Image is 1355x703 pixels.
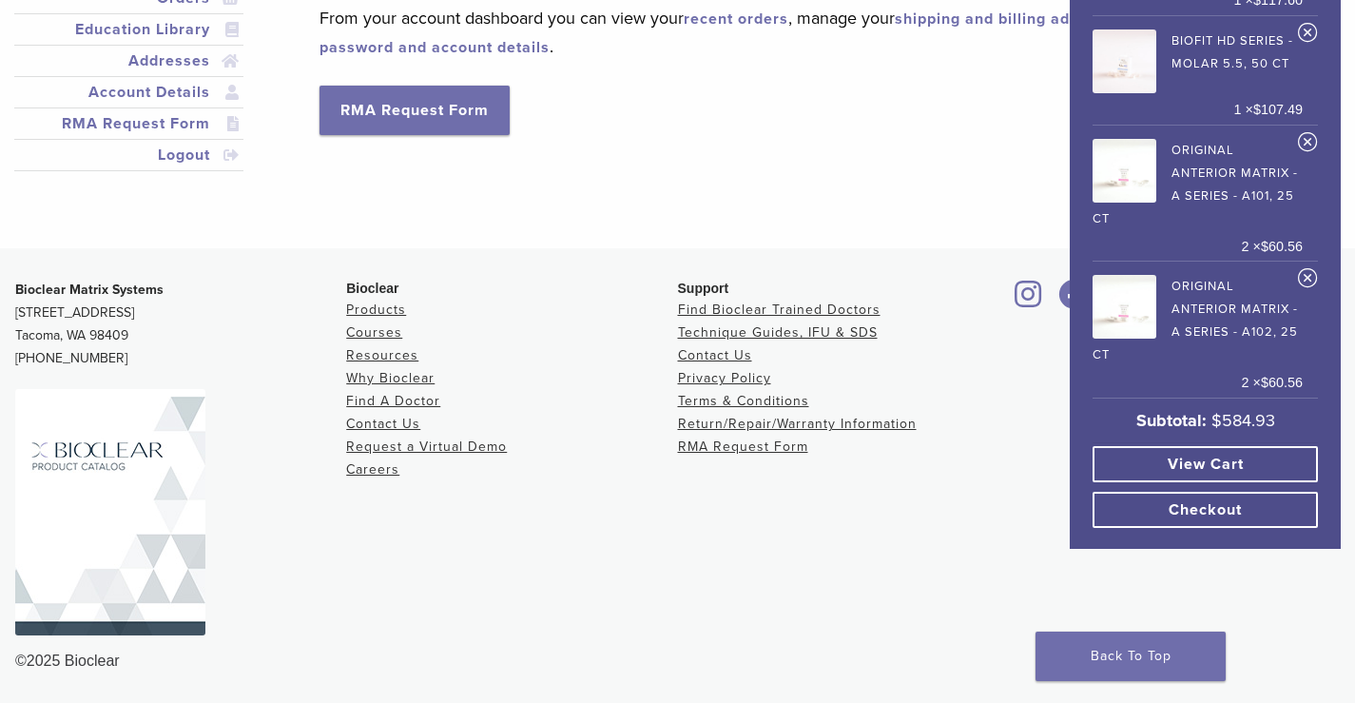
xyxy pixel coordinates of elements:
[1261,239,1268,254] span: $
[346,461,399,478] a: Careers
[1298,131,1318,160] a: Remove Original Anterior Matrix - A Series - A101, 25 ct from cart
[18,49,240,72] a: Addresses
[346,281,398,296] span: Bioclear
[678,416,917,432] a: Return/Repair/Warranty Information
[319,86,510,135] a: RMA Request Form
[1253,102,1303,117] bdi: 107.49
[15,650,1340,673] div: ©2025 Bioclear
[346,416,420,432] a: Contact Us
[346,302,406,318] a: Products
[15,282,164,298] strong: Bioclear Matrix Systems
[18,81,240,104] a: Account Details
[1009,291,1049,310] a: Bioclear
[895,10,1131,29] a: shipping and billing addresses
[1261,375,1268,390] span: $
[319,4,1312,61] p: From your account dashboard you can view your , manage your , and .
[678,347,752,363] a: Contact Us
[684,10,788,29] a: recent orders
[1211,410,1275,431] bdi: 584.93
[1093,275,1156,339] img: Original Anterior Matrix - A Series - A102, 25 ct
[678,302,881,318] a: Find Bioclear Trained Doctors
[1036,632,1226,681] a: Back To Top
[1261,239,1303,254] bdi: 60.56
[1053,291,1096,310] a: Bioclear
[1093,139,1156,203] img: Original Anterior Matrix - A Series - A101, 25 ct
[1261,375,1303,390] bdi: 60.56
[346,347,418,363] a: Resources
[1093,269,1303,366] a: Original Anterior Matrix - A Series - A102, 25 ct
[1234,100,1303,121] span: 1 ×
[678,324,878,341] a: Technique Guides, IFU & SDS
[346,324,402,341] a: Courses
[15,389,205,635] img: Bioclear
[1298,267,1318,296] a: Remove Original Anterior Matrix - A Series - A102, 25 ct from cart
[346,393,440,409] a: Find A Doctor
[678,370,771,386] a: Privacy Policy
[1136,410,1207,431] strong: Subtotal:
[1253,102,1261,117] span: $
[1093,24,1303,93] a: Biofit HD Series - Molar 5.5, 50 ct
[18,112,240,135] a: RMA Request Form
[18,18,240,41] a: Education Library
[1242,237,1303,258] span: 2 ×
[18,144,240,166] a: Logout
[1093,29,1156,93] img: Biofit HD Series - Molar 5.5, 50 ct
[1093,133,1303,230] a: Original Anterior Matrix - A Series - A101, 25 ct
[678,439,808,455] a: RMA Request Form
[1298,22,1318,50] a: Remove Biofit HD Series - Molar 5.5, 50 ct from cart
[1093,446,1318,482] a: View cart
[678,281,729,296] span: Support
[678,393,809,409] a: Terms & Conditions
[346,370,435,386] a: Why Bioclear
[1093,492,1318,528] a: Checkout
[346,439,507,455] a: Request a Virtual Demo
[1242,373,1303,394] span: 2 ×
[15,279,346,370] p: [STREET_ADDRESS] Tacoma, WA 98409 [PHONE_NUMBER]
[1211,410,1222,431] span: $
